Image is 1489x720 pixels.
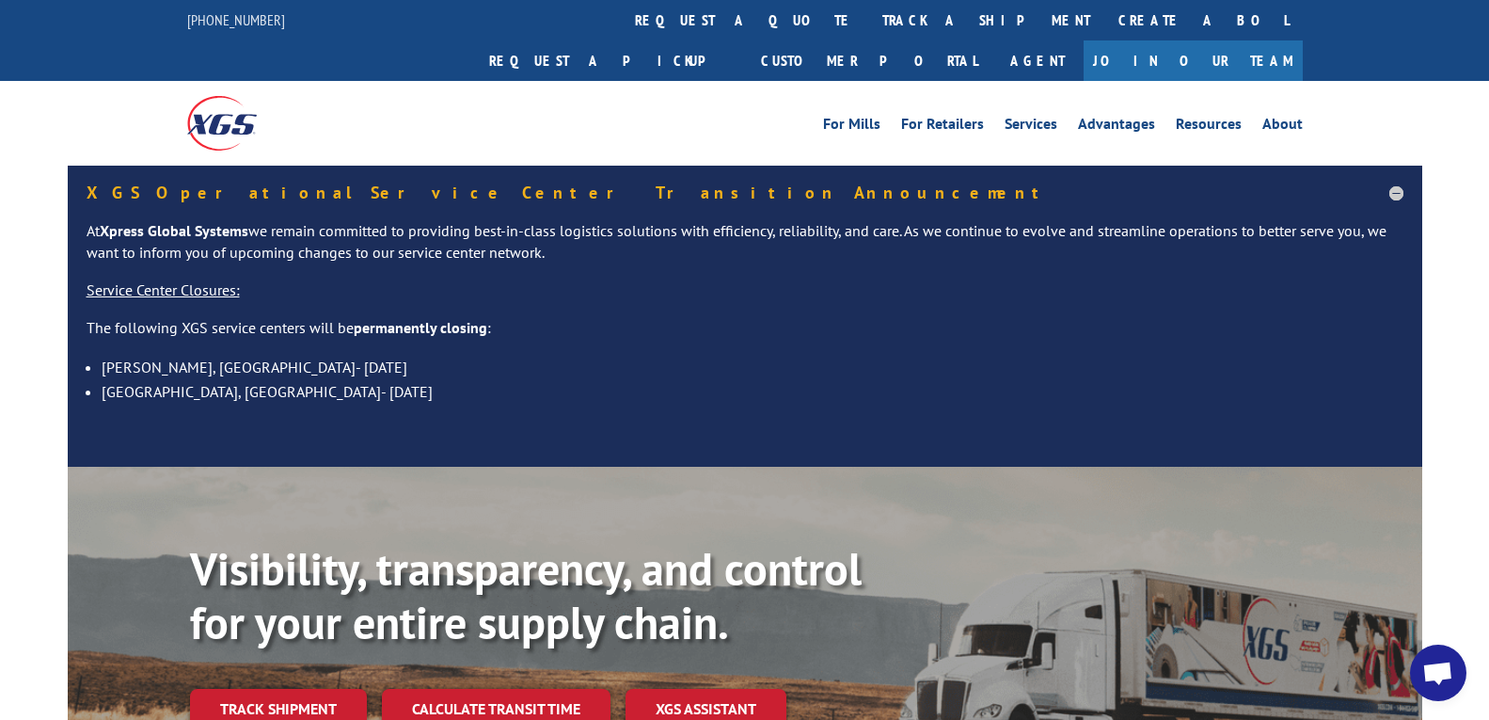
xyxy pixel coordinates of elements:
[354,318,487,337] strong: permanently closing
[100,221,248,240] strong: Xpress Global Systems
[1084,40,1303,81] a: Join Our Team
[187,10,285,29] a: [PHONE_NUMBER]
[991,40,1084,81] a: Agent
[1262,117,1303,137] a: About
[87,220,1403,280] p: At we remain committed to providing best-in-class logistics solutions with efficiency, reliabilit...
[823,117,880,137] a: For Mills
[475,40,747,81] a: Request a pickup
[87,184,1403,201] h5: XGS Operational Service Center Transition Announcement
[1005,117,1057,137] a: Services
[190,539,862,652] b: Visibility, transparency, and control for your entire supply chain.
[102,379,1403,404] li: [GEOGRAPHIC_DATA], [GEOGRAPHIC_DATA]- [DATE]
[1176,117,1242,137] a: Resources
[87,317,1403,355] p: The following XGS service centers will be :
[1410,645,1466,701] a: Open chat
[1078,117,1155,137] a: Advantages
[747,40,991,81] a: Customer Portal
[87,280,240,299] u: Service Center Closures:
[102,355,1403,379] li: [PERSON_NAME], [GEOGRAPHIC_DATA]- [DATE]
[901,117,984,137] a: For Retailers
